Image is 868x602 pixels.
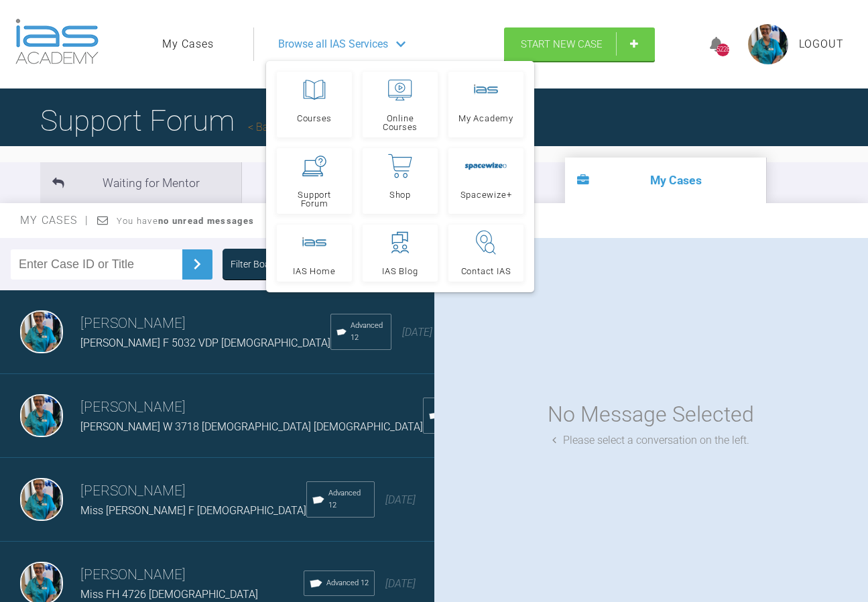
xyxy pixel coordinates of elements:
[460,190,512,199] span: Spacewize+
[248,121,322,133] a: Back to Home
[448,225,523,282] a: Contact IAS
[80,420,423,433] span: [PERSON_NAME] W 3718 [DEMOGRAPHIC_DATA] [DEMOGRAPHIC_DATA]
[80,564,304,587] h3: [PERSON_NAME]
[448,72,523,137] a: My Academy
[328,487,369,511] span: Advanced 12
[363,72,438,137] a: Online Courses
[389,190,411,199] span: Shop
[748,24,788,64] img: profile.png
[20,214,89,227] span: My Cases
[552,432,749,449] div: Please select a conversation on the left.
[186,253,208,275] img: chevronRight.28bd32b0.svg
[162,36,214,53] a: My Cases
[117,216,254,226] span: You have
[363,148,438,214] a: Shop
[521,38,603,50] span: Start New Case
[278,36,388,53] span: Browse all IAS Services
[448,148,523,214] a: Spacewize+
[385,577,416,590] span: [DATE]
[351,320,385,344] span: Advanced 12
[461,267,511,276] span: Contact IAS
[20,394,63,437] img: Åsa Ulrika Linnea Feneley
[40,162,241,203] li: Waiting for Mentor
[15,19,99,64] img: logo-light.3e3ef733.png
[11,249,182,280] input: Enter Case ID or Title
[20,478,63,521] img: Åsa Ulrika Linnea Feneley
[504,27,655,61] a: Start New Case
[80,504,306,517] span: Miss [PERSON_NAME] F [DEMOGRAPHIC_DATA]
[717,44,729,56] div: 5228
[80,588,258,601] span: Miss FH 4726 [DEMOGRAPHIC_DATA]
[402,326,432,339] span: [DATE]
[369,114,432,131] span: Online Courses
[297,114,332,123] span: Courses
[231,257,296,272] div: Filter Boards: All
[385,493,416,506] span: [DATE]
[363,225,438,282] a: IAS Blog
[565,158,766,203] li: My Cases
[277,148,352,214] a: Support Forum
[293,267,335,276] span: IAS Home
[277,225,352,282] a: IAS Home
[799,36,844,53] a: Logout
[80,396,423,419] h3: [PERSON_NAME]
[80,312,330,335] h3: [PERSON_NAME]
[40,97,322,144] h1: Support Forum
[80,480,306,503] h3: [PERSON_NAME]
[80,337,330,349] span: [PERSON_NAME] F 5032 VDP [DEMOGRAPHIC_DATA]
[283,190,346,208] span: Support Forum
[158,216,254,226] strong: no unread messages
[548,398,754,432] div: No Message Selected
[277,72,352,137] a: Courses
[20,310,63,353] img: Åsa Ulrika Linnea Feneley
[326,577,369,589] span: Advanced 12
[382,267,418,276] span: IAS Blog
[458,114,513,123] span: My Academy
